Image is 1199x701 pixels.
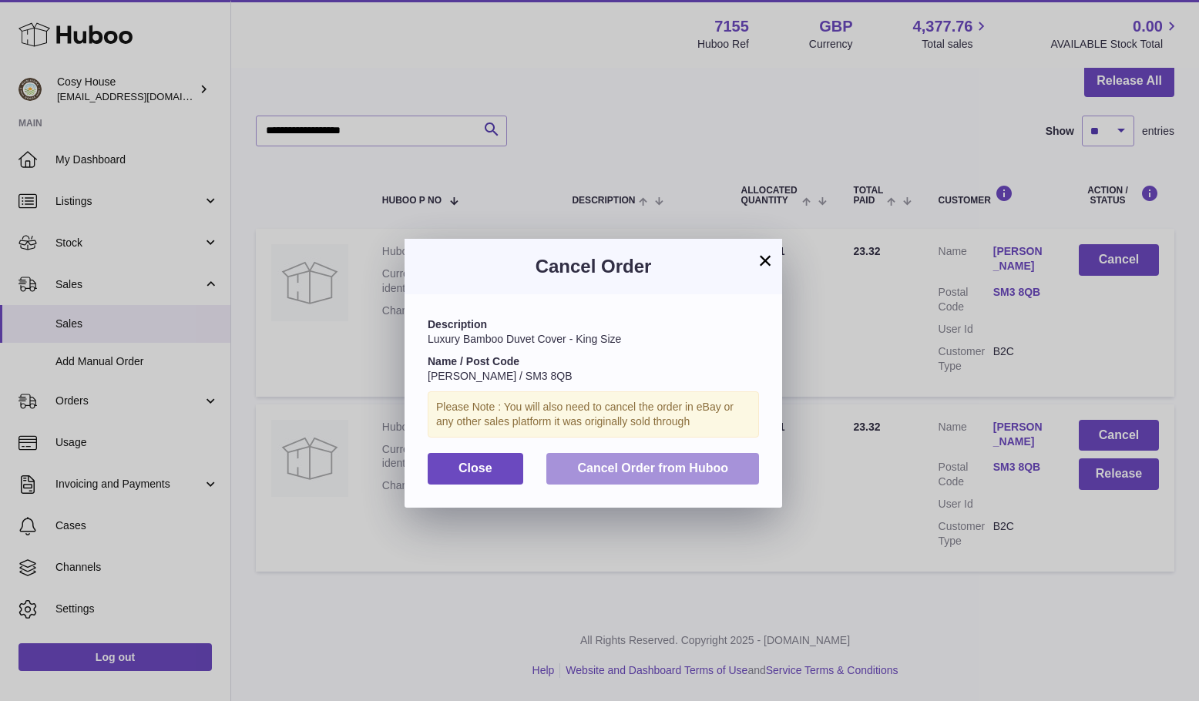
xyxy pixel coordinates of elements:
h3: Cancel Order [428,254,759,279]
button: Close [428,453,523,485]
button: Cancel Order from Huboo [546,453,759,485]
strong: Name / Post Code [428,355,519,367]
button: × [756,251,774,270]
span: [PERSON_NAME] / SM3 8QB [428,370,573,382]
div: Please Note : You will also need to cancel the order in eBay or any other sales platform it was o... [428,391,759,438]
span: Close [458,461,492,475]
span: Cancel Order from Huboo [577,461,728,475]
strong: Description [428,318,487,330]
span: Luxury Bamboo Duvet Cover - King Size [428,333,621,345]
